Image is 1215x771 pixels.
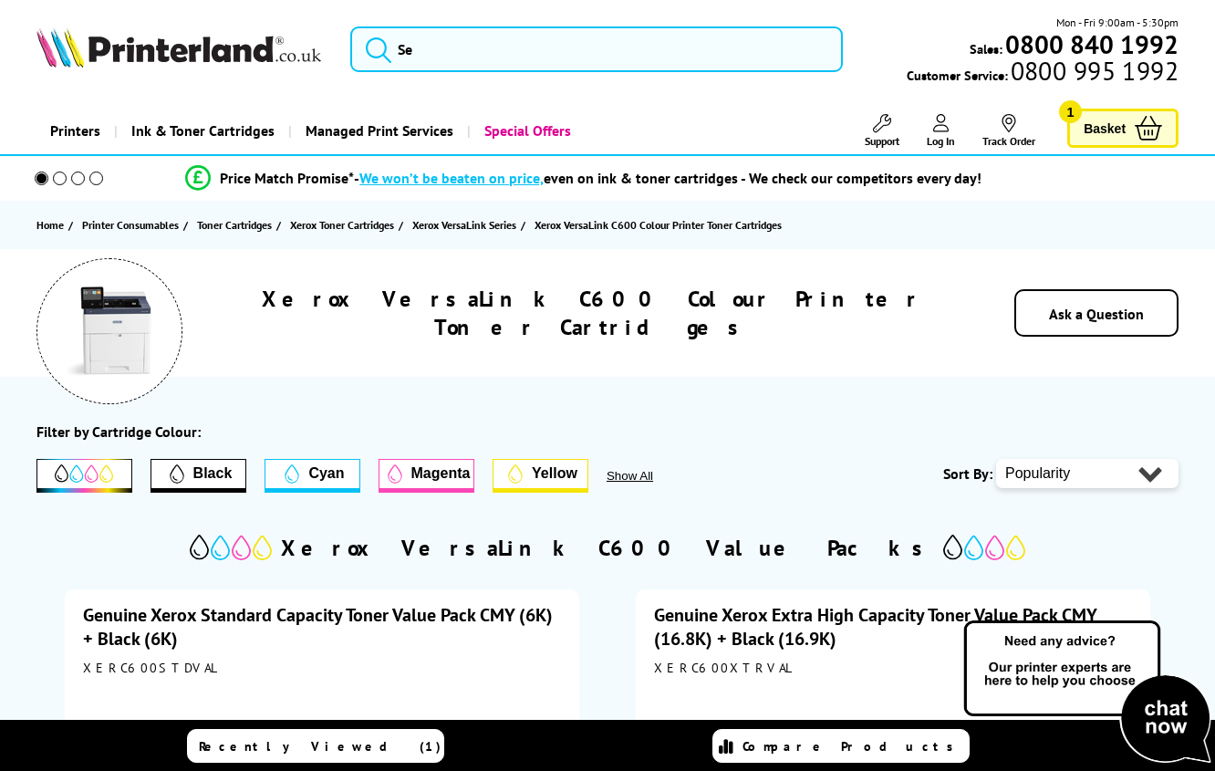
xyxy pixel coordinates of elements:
[193,465,233,482] span: Black
[412,215,516,234] span: Xerox VersaLink Series
[1005,27,1179,61] b: 0800 840 1992
[467,108,585,154] a: Special Offers
[354,169,981,187] div: - even on ink & toner cartridges - We check our competitors every day!
[982,114,1035,148] a: Track Order
[281,534,934,562] h2: Xerox VersaLink C600 Value Packs
[927,134,955,148] span: Log In
[379,459,474,493] button: Magenta
[1049,305,1144,323] a: Ask a Question
[197,215,276,234] a: Toner Cartridges
[36,27,321,68] img: Printerland Logo
[1059,100,1082,123] span: 1
[308,465,344,482] span: Cyan
[83,660,561,676] div: XERC600STDVAL
[220,169,354,187] span: Price Match Promise*
[1008,62,1179,79] span: 0800 995 1992
[411,465,471,482] span: Magenta
[265,459,360,493] button: Cyan
[1067,109,1179,148] a: Basket 1
[927,114,955,148] a: Log In
[36,215,68,234] a: Home
[865,134,899,148] span: Support
[350,26,843,72] input: Se
[227,285,957,341] h1: Xerox VersaLink C600 Colour Printer Toner Cartridges
[742,738,963,755] span: Compare Products
[654,660,1132,676] div: XERC600XTRVAL
[359,169,544,187] span: We won’t be beaten on price,
[151,459,246,493] button: Filter by Black
[907,62,1179,84] span: Customer Service:
[607,469,702,483] button: Show All
[1056,14,1179,31] span: Mon - Fri 9:00am - 5:30pm
[493,459,588,493] button: Yellow
[1084,116,1126,141] span: Basket
[36,27,327,71] a: Printerland Logo
[83,603,553,651] a: Genuine Xerox Standard Capacity Toner Value Pack CMY (6K) + Black (6K)
[187,729,444,763] a: Recently Viewed (1)
[412,215,521,234] a: Xerox VersaLink Series
[9,162,1158,194] li: modal_Promise
[712,729,970,763] a: Compare Products
[654,603,1096,651] a: Genuine Xerox Extra High Capacity Toner Value Pack CMY (16.8K) + Black (16.9K)
[114,108,288,154] a: Ink & Toner Cartridges
[82,215,179,234] span: Printer Consumables
[865,114,899,148] a: Support
[197,215,272,234] span: Toner Cartridges
[290,215,399,234] a: Xerox Toner Cartridges
[960,618,1215,767] img: Open Live Chat window
[970,40,1002,57] span: Sales:
[36,422,201,441] div: Filter by Cartridge Colour:
[290,215,394,234] span: Xerox Toner Cartridges
[1002,36,1179,53] a: 0800 840 1992
[532,465,577,482] span: Yellow
[64,286,155,377] img: Xerox VersaLink C600 Colour Printer Toner Cartridges
[131,108,275,154] span: Ink & Toner Cartridges
[82,215,183,234] a: Printer Consumables
[36,108,114,154] a: Printers
[199,738,441,755] span: Recently Viewed (1)
[535,218,782,232] span: Xerox VersaLink C600 Colour Printer Toner Cartridges
[943,464,992,483] span: Sort By:
[288,108,467,154] a: Managed Print Services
